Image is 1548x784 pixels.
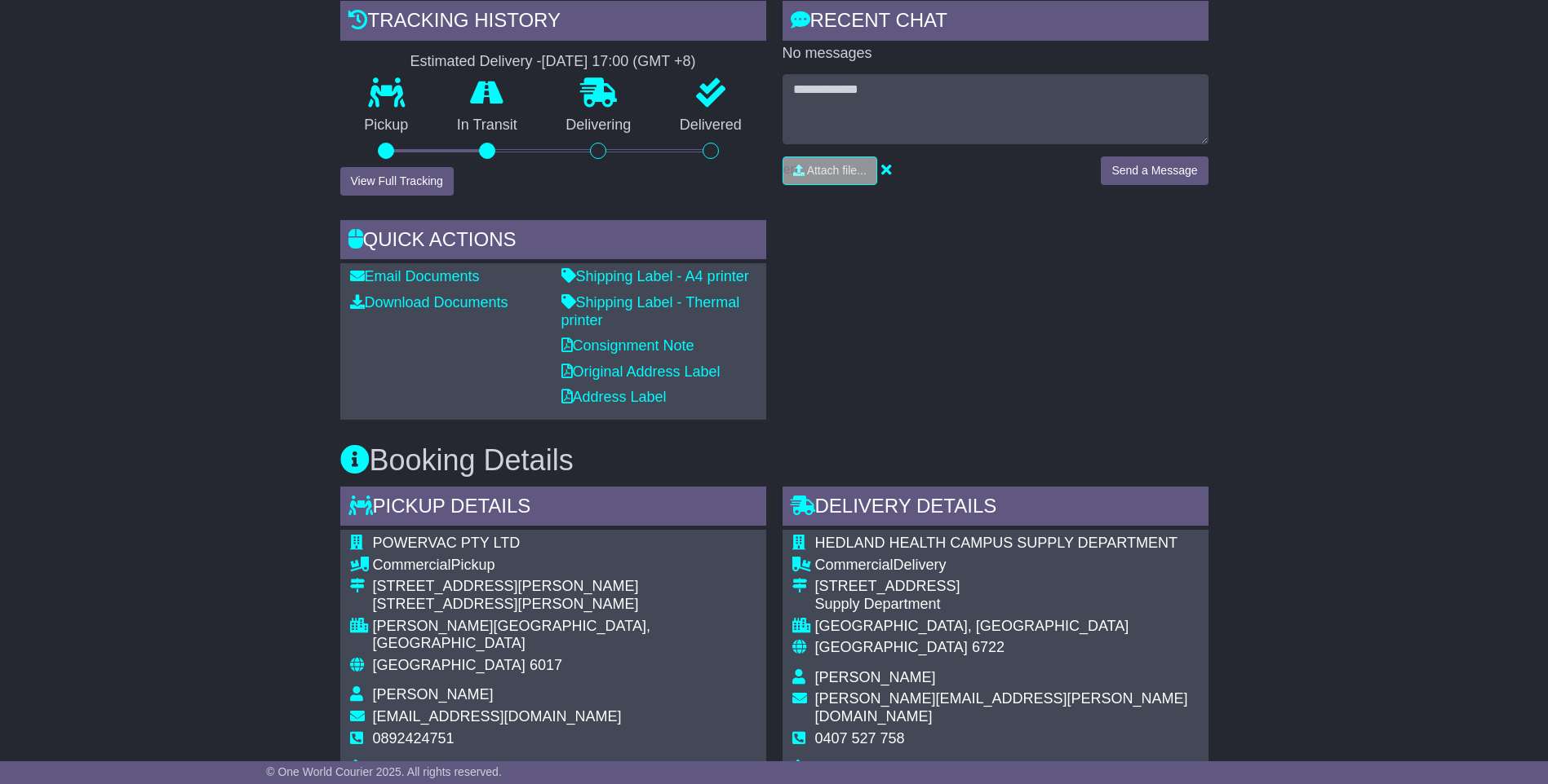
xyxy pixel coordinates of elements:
[815,557,894,573] span: Commercial
[561,294,740,328] a: Shipping Label - Thermal printer
[542,117,656,134] p: Delivering
[561,389,667,405] a: Address Label
[815,669,936,685] span: [PERSON_NAME]
[350,294,508,311] a: Download Documents
[340,167,454,196] button: View Full Tracking
[815,596,1199,614] div: Supply Department
[783,45,1209,63] p: No messages
[350,268,480,284] a: Email Documents
[373,557,756,575] div: Pickup
[340,1,766,45] div: Tracking history
[373,657,526,673] span: [GEOGRAPHIC_DATA]
[783,487,1209,531] div: Delivery Details
[815,557,1199,575] div: Delivery
[561,268,749,284] a: Shipping Label - A4 printer
[373,686,494,703] span: [PERSON_NAME]
[815,639,968,655] span: [GEOGRAPHIC_DATA]
[815,760,910,776] span: no instructions
[815,535,1178,551] span: HEDLAND HEALTH CAMPUS SUPPLY DEPARTMENT
[340,487,766,531] div: Pickup Details
[530,657,562,673] span: 6017
[373,596,756,614] div: [STREET_ADDRESS][PERSON_NAME]
[266,765,502,778] span: © One World Courier 2025. All rights reserved.
[373,708,622,725] span: [EMAIL_ADDRESS][DOMAIN_NAME]
[783,1,1209,45] div: RECENT CHAT
[373,578,756,596] div: [STREET_ADDRESS][PERSON_NAME]
[655,117,766,134] p: Delivered
[340,220,766,264] div: Quick Actions
[373,760,468,776] span: no instructions
[1101,156,1208,185] button: Send a Message
[542,53,696,71] div: [DATE] 17:00 (GMT +8)
[373,618,756,653] div: [PERSON_NAME][GEOGRAPHIC_DATA], [GEOGRAPHIC_DATA]
[373,730,455,747] span: 0892424751
[815,730,905,747] span: 0407 527 758
[815,578,1199,596] div: [STREET_ADDRESS]
[972,639,1005,655] span: 6722
[815,618,1199,636] div: [GEOGRAPHIC_DATA], [GEOGRAPHIC_DATA]
[815,690,1188,725] span: [PERSON_NAME][EMAIL_ADDRESS][PERSON_NAME][DOMAIN_NAME]
[340,53,766,71] div: Estimated Delivery -
[340,444,1209,477] h3: Booking Details
[432,117,542,134] p: In Transit
[561,363,721,380] a: Original Address Label
[373,557,451,573] span: Commercial
[373,535,521,551] span: POWERVAC PTY LTD
[561,337,694,354] a: Consignment Note
[340,117,433,134] p: Pickup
